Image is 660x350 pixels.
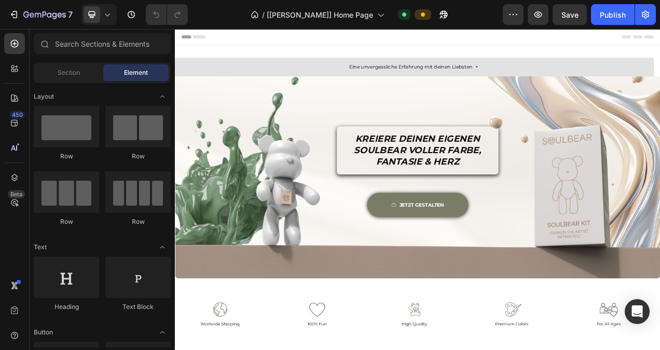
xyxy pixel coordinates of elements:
[246,210,376,241] a: JETZT GESTALTEN
[267,9,373,20] span: [[PERSON_NAME]] Home Page
[58,68,80,77] span: Section
[175,29,660,350] iframe: Design area
[146,4,188,25] div: Undo/Redo
[34,33,171,54] input: Search Sections & Elements
[4,4,77,25] button: 7
[224,45,391,52] span: Eine unvergessliche Erfahrung mit deinen Liebsten 💌
[105,302,171,312] div: Text Block
[124,68,148,77] span: Element
[10,111,25,119] div: 450
[68,8,73,21] p: 7
[34,328,53,337] span: Button
[591,4,635,25] button: Publish
[8,190,25,198] div: Beta
[105,217,171,226] div: Row
[208,133,415,180] h2: Kreiere DEINen EIGENEN SOULBEAR VOLLER FARBE, Fantasie & HERZ
[154,239,171,255] span: Toggle open
[34,92,54,101] span: Layout
[34,152,99,161] div: Row
[34,302,99,312] div: Heading
[625,299,650,324] div: Open Intercom Messenger
[154,88,171,105] span: Toggle open
[154,324,171,341] span: Toggle open
[561,10,579,19] span: Save
[105,152,171,161] div: Row
[34,217,99,226] div: Row
[262,9,265,20] span: /
[553,4,587,25] button: Save
[288,221,346,232] p: JETZT GESTALTEN
[34,243,47,252] span: Text
[600,9,626,20] div: Publish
